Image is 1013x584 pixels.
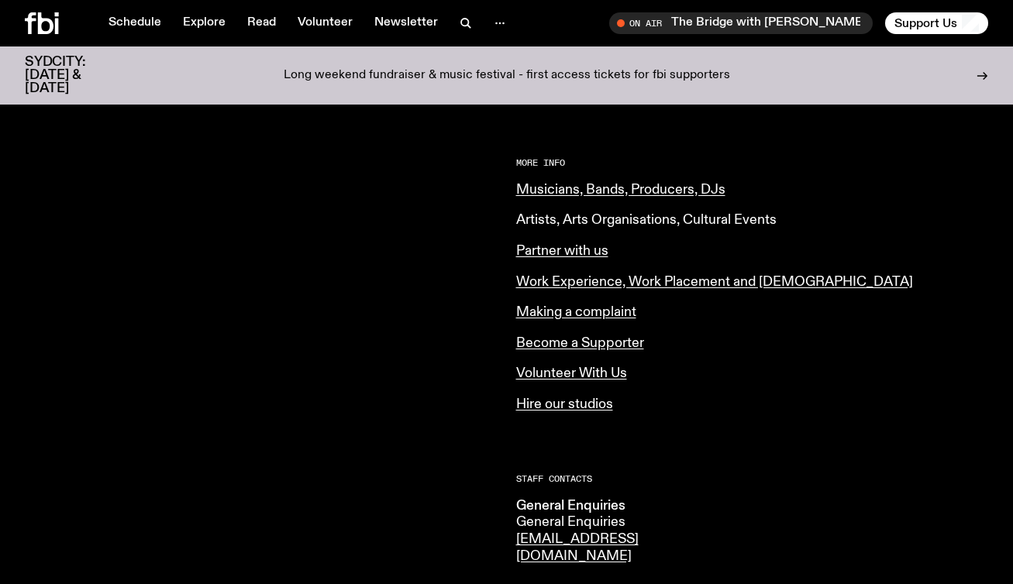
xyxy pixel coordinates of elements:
[516,213,777,227] a: Artists, Arts Organisations, Cultural Events
[288,12,362,34] a: Volunteer
[25,56,124,95] h3: SYDCITY: [DATE] & [DATE]
[238,12,285,34] a: Read
[516,275,913,289] a: Work Experience, Work Placement and [DEMOGRAPHIC_DATA]
[174,12,235,34] a: Explore
[516,305,636,319] a: Making a complaint
[99,12,171,34] a: Schedule
[365,12,447,34] a: Newsletter
[284,69,730,83] p: Long weekend fundraiser & music festival - first access tickets for fbi supporters
[516,183,725,197] a: Musicians, Bands, Producers, DJs
[516,244,608,258] a: Partner with us
[516,366,627,380] a: Volunteer With Us
[516,514,743,531] h4: General Enquiries
[516,397,613,411] a: Hire our studios
[516,498,743,515] h3: General Enquiries
[516,336,644,350] a: Become a Supporter
[516,159,989,167] h2: More Info
[609,12,873,34] button: On AirThe Bridge with [PERSON_NAME]
[516,532,639,563] a: [EMAIL_ADDRESS][DOMAIN_NAME]
[516,475,989,483] h2: Staff Contacts
[894,16,957,30] span: Support Us
[885,12,988,34] button: Support Us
